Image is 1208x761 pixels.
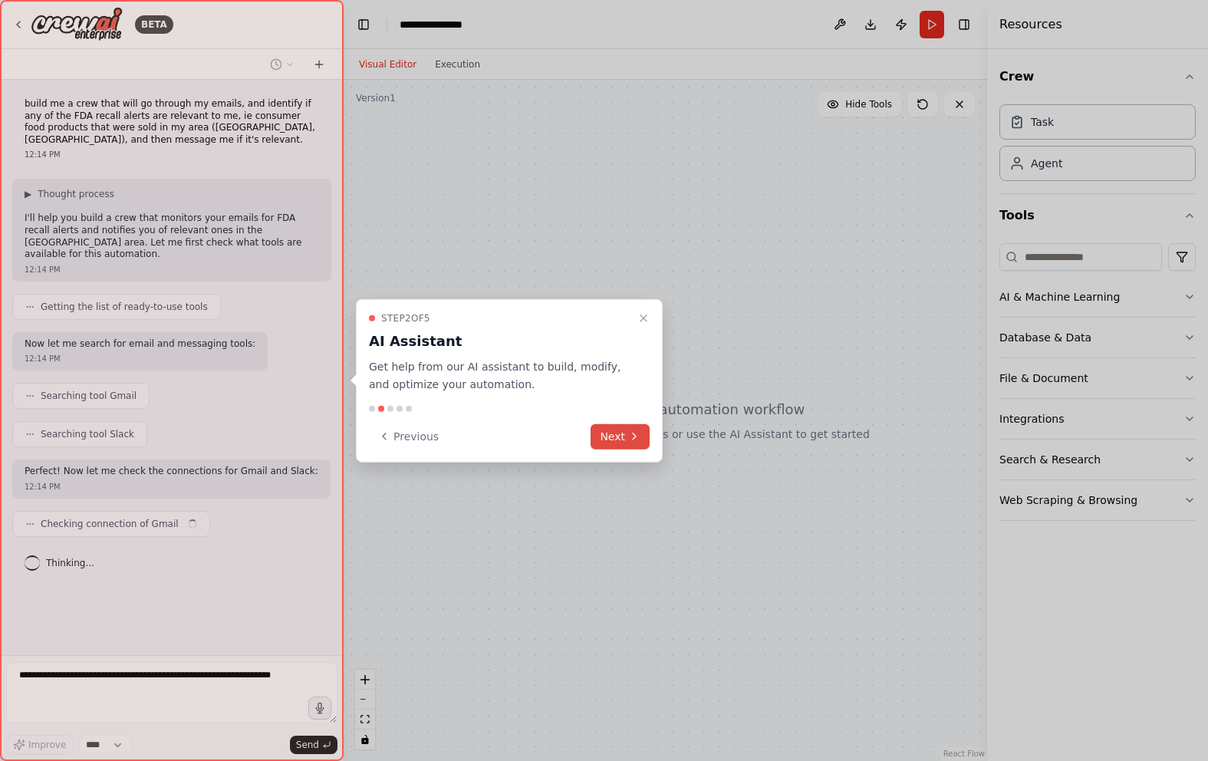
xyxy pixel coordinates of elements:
span: Step 2 of 5 [381,312,430,324]
h3: AI Assistant [369,331,631,352]
p: Get help from our AI assistant to build, modify, and optimize your automation. [369,358,631,394]
button: Hide left sidebar [353,14,374,35]
button: Previous [369,423,448,449]
button: Next [591,423,650,449]
button: Close walkthrough [634,309,653,328]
